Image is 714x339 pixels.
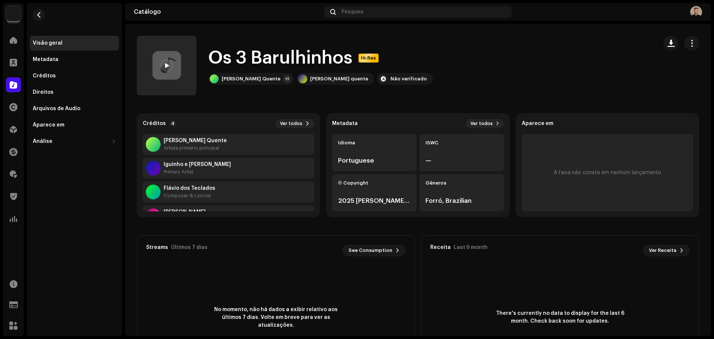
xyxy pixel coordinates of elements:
div: Metadata [33,57,58,63]
span: Hi-Res [359,55,378,61]
re-m-nav-dropdown: Análise [30,134,119,149]
div: Gêneros [425,180,498,186]
div: Streams [146,244,168,250]
button: See Consumption [342,244,406,256]
span: Ver Receita [649,243,676,258]
re-m-nav-item: Direitos [30,85,119,100]
strong: Metadata [332,121,358,127]
h1: Os 3 Barulhinhos [208,46,353,70]
div: Receita [430,244,451,250]
div: Idioma [338,140,411,146]
div: A faixa não consta em nenhum lançamento [554,170,661,176]
div: Direitos [33,89,54,95]
button: Ver todos [276,119,314,128]
div: Créditos [33,73,56,79]
re-m-nav-item: Créditos [30,68,119,83]
span: See Consumption [348,243,392,258]
re-m-nav-item: Metadata [30,52,119,67]
p-badge: 4 [169,120,177,127]
div: Artista primário principal [164,145,227,151]
div: Arquivos de Áudio [33,106,80,112]
button: Ver Receita [643,244,690,256]
div: Análise [33,138,52,144]
div: Últimos 7 dias [171,244,208,250]
div: Ⓟ Copyright [338,180,411,186]
strong: GESSICA BRAGA [164,209,206,215]
div: Forró, Brazilian [425,196,498,205]
strong: Flávio Pizada Quente [164,138,227,144]
div: 2025 [PERSON_NAME] Quente [338,196,411,205]
div: Primary Artist [164,169,231,175]
div: Aparece em [33,122,64,128]
span: Pesquisa [342,9,363,15]
span: Ver todos [470,121,493,127]
div: Catálogo [134,9,321,15]
span: There's currently no data to display for the last 6 month. Check back soon for updates. [493,310,627,325]
re-m-nav-item: Aparece em [30,118,119,132]
button: Ver todos [466,119,504,128]
div: Portuguese [338,156,411,165]
div: +1 [283,75,291,83]
div: Visão geral [33,40,62,46]
re-m-nav-item: Arquivos de Áudio [30,101,119,116]
div: Last 6 month [454,244,488,250]
span: No momento, não há dados a exibir relativo aos últimos 7 dias. Volte em breve para ver as atualiz... [209,306,343,329]
img: 1cf725b2-75a2-44e7-8fdf-5f1256b3d403 [6,6,21,21]
div: Composer & Lyricist [164,193,215,199]
re-m-nav-item: Visão geral [30,36,119,51]
div: — [425,156,498,165]
strong: Aparece em [522,121,553,127]
img: 1eb9de5b-5a70-4cf0-903c-4e486785bb23 [690,6,702,18]
div: [PERSON_NAME] Quente [222,76,280,82]
strong: Créditos [143,121,166,127]
div: Não verificado [390,76,427,82]
span: Ver todos [280,121,302,127]
strong: Iguinho e Lulinha [164,161,231,167]
strong: Flávio dos Teclados [164,185,215,191]
div: [PERSON_NAME] quente [310,76,368,82]
div: ISWC [425,140,498,146]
